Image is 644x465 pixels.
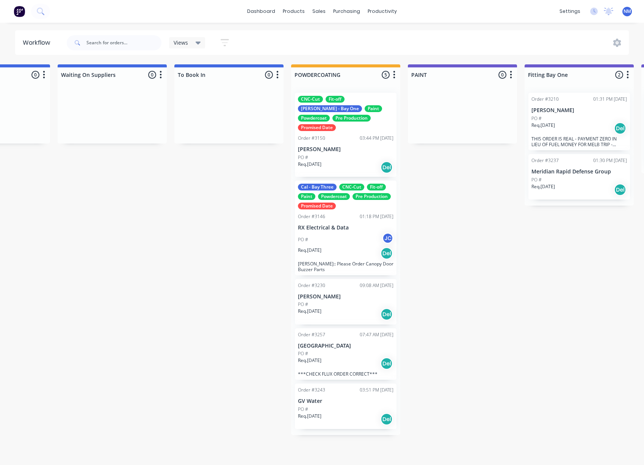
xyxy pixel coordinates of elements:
[528,154,630,200] div: Order #323701:30 PM [DATE]Meridian Rapid Defense GroupPO #Req.[DATE]Del
[298,413,321,420] p: Req. [DATE]
[298,301,308,308] p: PO #
[339,184,364,190] div: CNC-Cut
[593,157,627,164] div: 01:30 PM [DATE]
[295,181,396,275] div: Cal - Bay ThreeCNC-CutFit-offPaintPowdercoatPre ProductionPromised DateOrder #314601:18 PM [DATE]...
[309,6,329,17] div: sales
[365,105,382,112] div: Paint
[295,93,396,177] div: CNC-CutFit-off[PERSON_NAME] - Bay OnePaintPowdercoatPre ProductionPromised DateOrder #315003:44 P...
[624,8,631,15] span: NM
[298,115,330,122] div: Powdercoat
[298,371,393,377] p: ***CHECK FLUX ORDER CORRECT***
[298,350,308,357] p: PO #
[298,213,325,220] div: Order #3146
[14,6,25,17] img: Factory
[364,6,401,17] div: productivity
[614,122,626,134] div: Del
[298,261,393,272] p: [PERSON_NAME]:: Please Order Canopy Door Buzzer Parts
[23,38,54,47] div: Workflow
[298,406,308,413] p: PO #
[332,115,371,122] div: Pre Production
[298,398,393,404] p: GV Water
[360,135,393,142] div: 03:44 PM [DATE]
[381,413,393,425] div: Del
[298,331,325,338] div: Order #3257
[295,279,396,325] div: Order #323009:08 AM [DATE][PERSON_NAME]PO #Req.[DATE]Del
[556,6,584,17] div: settings
[593,96,627,103] div: 01:31 PM [DATE]
[298,225,393,231] p: RX Electrical & Data
[86,35,161,50] input: Search for orders...
[298,124,336,131] div: Promised Date
[298,96,323,103] div: CNC-Cut
[298,203,336,209] div: Promised Date
[298,161,321,168] p: Req. [DATE]
[298,293,393,300] p: [PERSON_NAME]
[531,136,627,147] p: THIS ORDER IS REAL - PAYMENT ZERO IN LIEU OF FUEL MONEY FOR MELB TRIP - AMBER RED MARKER LIGHTS N...
[531,157,559,164] div: Order #3237
[381,357,393,370] div: Del
[295,328,396,380] div: Order #325707:47 AM [DATE][GEOGRAPHIC_DATA]PO #Req.[DATE]Del***CHECK FLUX ORDER CORRECT***
[367,184,386,190] div: Fit-off
[353,193,391,200] div: Pre Production
[298,193,315,200] div: Paint
[298,236,308,243] p: PO #
[360,282,393,289] div: 09:08 AM [DATE]
[381,161,393,173] div: Del
[298,357,321,364] p: Req. [DATE]
[298,387,325,393] div: Order #3243
[360,387,393,393] div: 03:51 PM [DATE]
[298,105,362,112] div: [PERSON_NAME] - Bay One
[531,176,542,183] p: PO #
[298,282,325,289] div: Order #3230
[528,93,630,150] div: Order #321001:31 PM [DATE][PERSON_NAME]PO #Req.[DATE]DelTHIS ORDER IS REAL - PAYMENT ZERO IN LIEU...
[614,184,626,196] div: Del
[298,135,325,142] div: Order #3150
[531,96,559,103] div: Order #3210
[298,308,321,315] p: Req. [DATE]
[298,154,308,161] p: PO #
[279,6,309,17] div: products
[318,193,350,200] div: Powdercoat
[531,107,627,114] p: [PERSON_NAME]
[381,308,393,320] div: Del
[298,343,393,349] p: [GEOGRAPHIC_DATA]
[329,6,364,17] div: purchasing
[531,122,555,129] p: Req. [DATE]
[298,184,337,190] div: Cal - Bay Three
[382,232,393,244] div: JC
[174,39,188,47] span: Views
[531,115,542,122] p: PO #
[360,331,393,338] div: 07:47 AM [DATE]
[381,247,393,259] div: Del
[295,384,396,429] div: Order #324303:51 PM [DATE]GV WaterPO #Req.[DATE]Del
[298,247,321,254] p: Req. [DATE]
[531,183,555,190] p: Req. [DATE]
[298,146,393,153] p: [PERSON_NAME]
[360,213,393,220] div: 01:18 PM [DATE]
[531,169,627,175] p: Meridian Rapid Defense Group
[243,6,279,17] a: dashboard
[326,96,345,103] div: Fit-off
